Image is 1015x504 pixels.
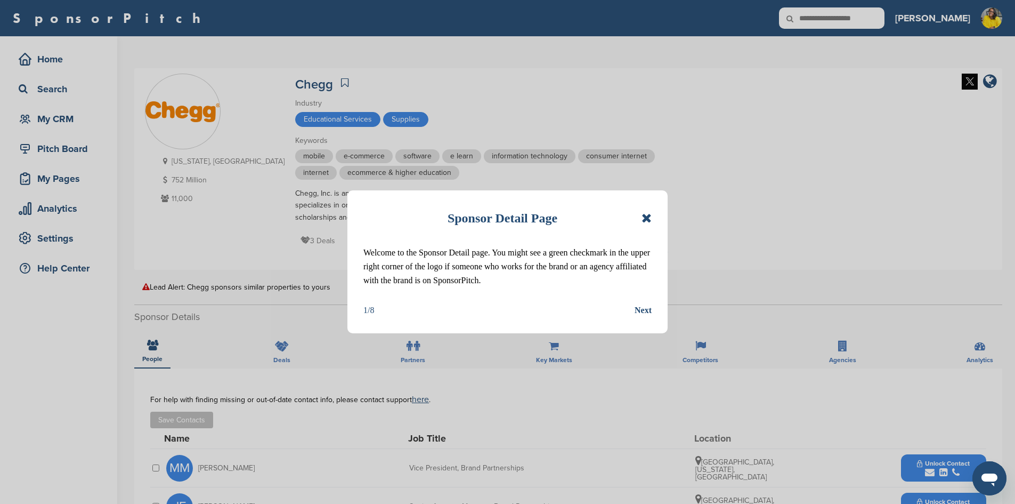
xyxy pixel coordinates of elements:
[972,461,1006,495] iframe: Button to launch messaging window
[635,303,652,317] button: Next
[363,303,374,317] div: 1/8
[363,246,652,287] p: Welcome to the Sponsor Detail page. You might see a green checkmark in the upper right corner of ...
[448,206,557,230] h1: Sponsor Detail Page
